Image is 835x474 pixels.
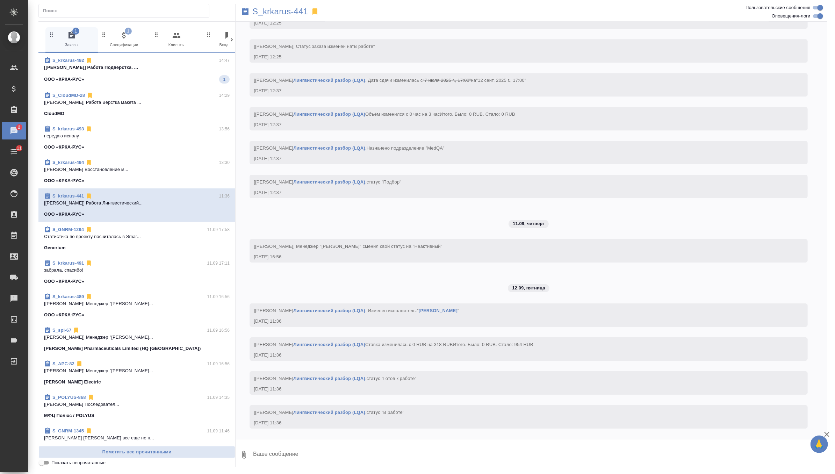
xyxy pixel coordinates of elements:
p: [[PERSON_NAME]] Менеджер "[PERSON_NAME]... [44,367,230,374]
p: забрала, спасибо! [44,267,230,274]
p: [[PERSON_NAME] Последовател... [44,401,230,408]
div: S_GNRM-134511.09 11:46[PERSON_NAME] [PERSON_NAME] все еще не п...Generium [38,423,235,457]
span: [[PERSON_NAME] Объём изменился с 0 час на 3 час [254,112,515,117]
a: S_CloudMD-28 [52,93,85,98]
p: 11.09 16:56 [207,360,230,367]
span: Спецификации [101,31,147,48]
span: "12 сент. 2025 г., 17:00" [476,78,526,83]
span: Оповещения-логи [772,13,811,20]
a: Лингвистический разбор (LQA) [293,342,365,347]
p: [[PERSON_NAME]] Работа Верстка макета ... [44,99,230,106]
p: S_krkarus-441 [252,8,308,15]
button: 🙏 [811,436,828,453]
p: МФЦ Полюс / POLYUS [44,412,94,419]
div: S_APC-8211.09 16:56[[PERSON_NAME]] Менеджер "[PERSON_NAME]...[PERSON_NAME] Electric [38,356,235,390]
span: " " [417,308,459,313]
p: 12.09, пятница [512,285,545,292]
span: Показать непрочитанные [51,459,106,466]
a: S_POLYUS-868 [52,395,86,400]
span: статус "В работе" [367,410,404,415]
p: ООО «КРКА-РУС» [44,144,84,151]
p: 11.09 17:58 [207,226,230,233]
div: [DATE] 12:25 [254,53,783,60]
svg: Отписаться [85,193,92,200]
p: 11.09 16:56 [207,293,230,300]
p: передаю исполу [44,132,230,139]
a: S_krkarus-489 [52,294,84,299]
div: S_krkarus-48911.09 16:56[[PERSON_NAME]] Менеджер "[PERSON_NAME]...ООО «КРКА-РУС» [38,289,235,323]
p: 14:29 [219,92,230,99]
div: [DATE] 12:37 [254,121,783,128]
a: S_krkarus-493 [52,126,84,131]
svg: Зажми и перетащи, чтобы поменять порядок вкладок [48,31,55,38]
a: [PERSON_NAME] [419,308,458,313]
span: 1 [219,76,230,83]
svg: Отписаться [86,57,93,64]
svg: Отписаться [85,226,92,233]
svg: Отписаться [85,260,92,267]
span: Назначено подразделение "MedQA" [367,145,445,151]
span: [[PERSON_NAME] . [254,376,416,381]
p: Cтатистика по проекту посчиталась в Smar... [44,233,230,240]
span: [[PERSON_NAME] . [254,145,445,151]
span: [[PERSON_NAME]] Статус заказа изменен на [254,44,375,49]
span: Заказы [48,31,95,48]
span: 1 [72,28,79,35]
p: ООО «КРКА-РУС» [44,177,84,184]
div: S_krkarus-44111:36[[PERSON_NAME]] Работа Лингвистический...ООО «КРКА-РУС» [38,188,235,222]
svg: Отписаться [85,159,92,166]
svg: Отписаться [85,125,92,132]
span: "7 июля 2025 г., 17:00" [423,78,471,83]
a: Лингвистический разбор (LQA) [293,145,365,151]
span: 1 [125,28,132,35]
div: S_krkarus-49313:56передаю исполуООО «КРКА-РУС» [38,121,235,155]
p: 13:56 [219,125,230,132]
span: статус "Готов к работе" [367,376,417,381]
p: [[PERSON_NAME]] Работа Подверстка. ... [44,64,230,71]
p: CloudMD [44,110,64,117]
div: [DATE] 11:36 [254,386,783,393]
span: Пользовательские сообщения [746,4,811,11]
span: [[PERSON_NAME] Ставка изменилась с 0 RUB на 318 RUB [254,342,533,347]
p: Generium [44,446,66,453]
p: 11:36 [219,193,230,200]
input: Поиск [43,6,209,16]
div: [DATE] 12:37 [254,155,783,162]
svg: Отписаться [85,293,92,300]
div: S_krkarus-49111.09 17:11забрала, спасибо!ООО «КРКА-РУС» [38,256,235,289]
p: 11.09 16:56 [207,327,230,334]
a: Лингвистический разбор (LQA) [293,308,365,313]
button: Пометить все прочитанными [38,446,235,458]
p: 13:30 [219,159,230,166]
span: Клиенты [153,31,200,48]
p: [[PERSON_NAME]] Менеджер "[PERSON_NAME]... [44,334,230,341]
p: [PERSON_NAME] Pharmaceuticals Limited (HQ [GEOGRAPHIC_DATA]) [44,345,201,352]
div: [DATE] 12:37 [254,189,783,196]
span: 🙏 [813,437,825,452]
span: [[PERSON_NAME] . Дата сдачи изменилась с на [254,78,526,83]
div: [DATE] 11:36 [254,318,783,325]
div: [DATE] 11:36 [254,419,783,426]
div: [DATE] 12:37 [254,87,783,94]
svg: Отписаться [87,394,94,401]
span: Итого. Было: 0 RUB. Стало: 0 RUB [440,112,515,117]
p: 11.09 14:35 [207,394,230,401]
a: Лингвистический разбор (LQA) [293,179,365,185]
p: [PERSON_NAME] Electric [44,379,101,386]
p: [[PERSON_NAME]] Работа Лингвистический... [44,200,230,207]
p: ООО «КРКА-РУС» [44,76,84,83]
a: S_krkarus-494 [52,160,84,165]
span: [[PERSON_NAME] . [254,179,401,185]
span: 11 [13,145,26,152]
a: S_krkarus-492 [52,58,84,63]
a: Лингвистический разбор (LQA) [293,376,365,381]
p: [PERSON_NAME] [PERSON_NAME] все еще не п... [44,434,230,441]
svg: Отписаться [86,92,93,99]
span: [[PERSON_NAME] . [254,410,404,415]
a: S_GNRM-1345 [52,428,84,433]
span: статус "Подбор" [367,179,401,185]
div: [DATE] 12:25 [254,20,783,27]
p: 14:47 [219,57,230,64]
svg: Отписаться [85,428,92,434]
div: S_CloudMD-2814:29[[PERSON_NAME]] Работа Верстка макета ...CloudMD [38,88,235,121]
